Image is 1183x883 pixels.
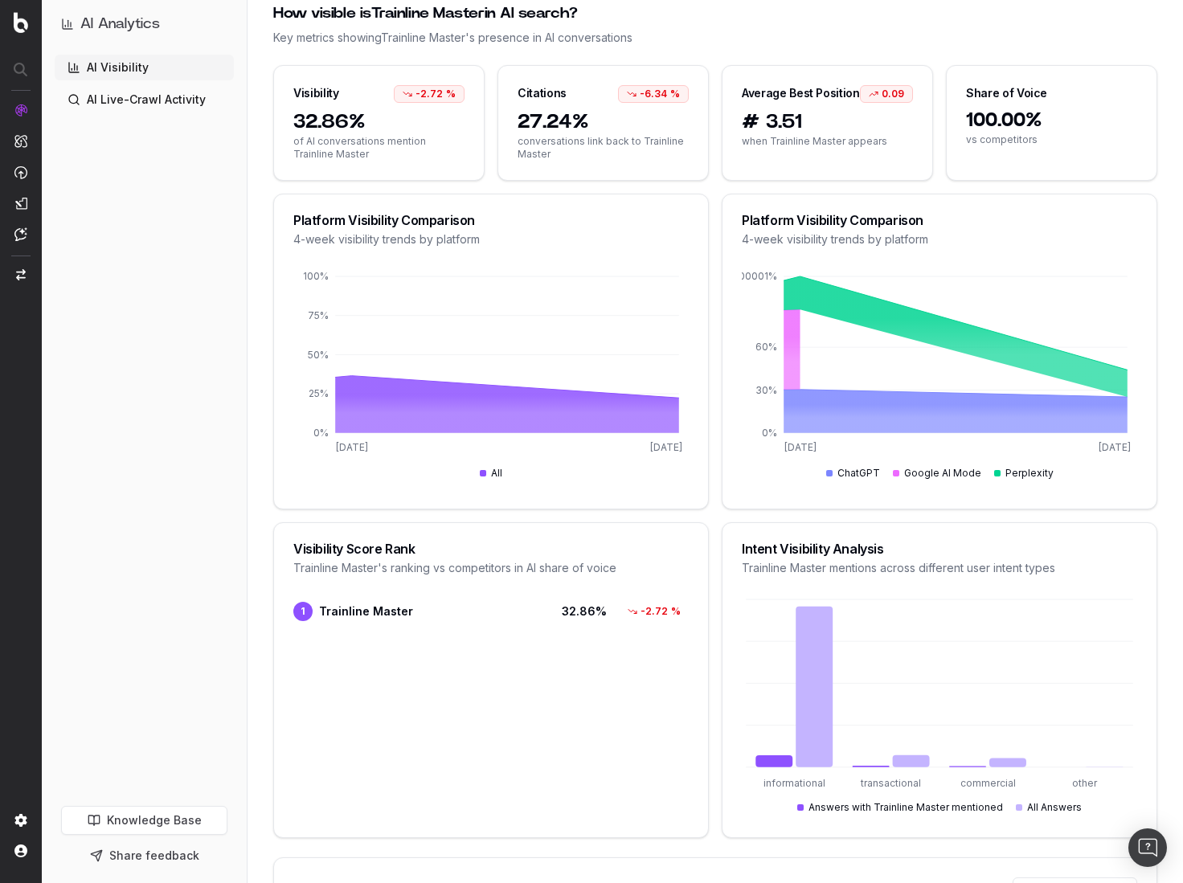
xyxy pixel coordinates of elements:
[14,104,27,117] img: Analytics
[1099,441,1131,453] tspan: [DATE]
[336,441,368,453] tspan: [DATE]
[308,309,329,321] tspan: 75%
[273,2,1157,25] div: How visible is Trainline Master in AI search?
[293,560,689,576] div: Trainline Master 's ranking vs competitors in AI share of voice
[293,135,465,161] span: of AI conversations mention Trainline Master
[293,231,689,247] div: 4-week visibility trends by platform
[293,109,465,135] span: 32.86%
[319,603,413,619] span: Trainline Master
[55,87,234,112] a: AI Live-Crawl Activity
[671,605,681,618] span: %
[303,270,329,282] tspan: 100%
[826,467,880,480] div: ChatGPT
[55,55,234,80] a: AI Visibility
[620,603,689,619] div: -2.72
[742,109,913,135] span: # 3.51
[14,227,27,241] img: Assist
[1072,777,1098,789] tspan: other
[14,844,27,857] img: My account
[742,560,1137,576] div: Trainline Master mentions across different user intent types
[966,133,1137,146] span: vs competitors
[308,349,329,361] tspan: 50%
[755,384,777,396] tspan: 30%
[742,542,1137,555] div: Intent Visibility Analysis
[742,135,913,148] span: when Trainline Master appears
[273,30,1157,46] div: Key metrics showing Trainline Master 's presence in AI conversations
[518,85,567,101] div: Citations
[293,602,313,621] span: 1
[966,108,1137,133] span: 100.00%
[1016,801,1082,814] div: All Answers
[14,197,27,210] img: Studio
[518,135,689,161] span: conversations link back to Trainline Master
[762,427,777,439] tspan: 0%
[994,467,1054,480] div: Perplexity
[61,13,227,35] button: AI Analytics
[797,801,1003,814] div: Answers with Trainline Master mentioned
[394,85,465,103] div: -2.72
[14,12,28,33] img: Botify logo
[742,214,1137,227] div: Platform Visibility Comparison
[542,603,607,619] span: 32.86 %
[742,85,860,101] div: Average Best Position
[293,85,339,101] div: Visibility
[860,777,921,789] tspan: transactional
[893,467,981,480] div: Google AI Mode
[61,841,227,870] button: Share feedback
[618,85,689,103] div: -6.34
[860,85,913,103] div: 0.09
[16,269,26,280] img: Switch project
[518,109,689,135] span: 27.24%
[80,13,160,35] h1: AI Analytics
[480,467,502,480] div: All
[784,441,817,453] tspan: [DATE]
[309,387,329,399] tspan: 25%
[61,806,227,835] a: Knowledge Base
[742,231,1137,247] div: 4-week visibility trends by platform
[755,341,777,353] tspan: 60%
[1128,828,1167,867] div: Open Intercom Messenger
[313,427,329,439] tspan: 0%
[293,214,689,227] div: Platform Visibility Comparison
[650,441,682,453] tspan: [DATE]
[966,85,1047,101] div: Share of Voice
[446,88,456,100] span: %
[293,542,689,555] div: Visibility Score Rank
[670,88,680,100] span: %
[14,814,27,827] img: Setting
[14,166,27,179] img: Activation
[14,134,27,148] img: Intelligence
[960,777,1016,789] tspan: commercial
[763,777,825,789] tspan: informational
